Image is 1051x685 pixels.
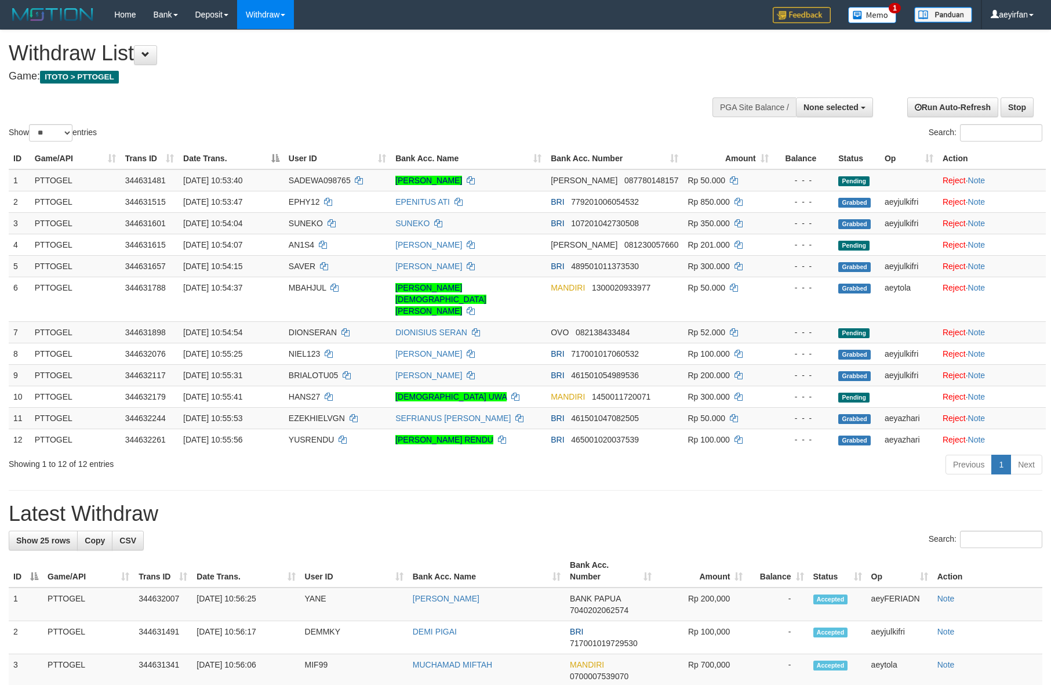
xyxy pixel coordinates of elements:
span: Copy 087780148157 to clipboard [624,176,678,185]
a: Reject [943,197,966,206]
span: Copy 7040202062574 to clipboard [570,606,628,615]
th: Bank Acc. Name: activate to sort column ascending [391,148,546,169]
span: 344631515 [125,197,166,206]
h4: Game: [9,71,689,82]
div: - - - [778,196,829,208]
th: ID [9,148,30,169]
td: PTTOGEL [30,169,121,191]
a: [PERSON_NAME] [395,349,462,358]
td: PTTOGEL [30,191,121,212]
span: Rp 52.000 [688,328,725,337]
a: [PERSON_NAME] RENDU [395,435,493,444]
a: [PERSON_NAME] [413,594,479,603]
td: aeyazhari [880,429,938,450]
td: - [747,621,808,654]
span: [DATE] 10:55:31 [183,371,242,380]
div: - - - [778,175,829,186]
span: [DATE] 10:53:40 [183,176,242,185]
th: ID: activate to sort column descending [9,554,43,588]
span: [PERSON_NAME] [551,240,617,249]
td: aeyFERIADN [867,588,933,621]
td: aeytola [880,277,938,321]
td: 4 [9,234,30,255]
td: [DATE] 10:56:25 [192,588,300,621]
span: Grabbed [838,198,871,208]
th: Bank Acc. Number: activate to sort column ascending [565,554,656,588]
a: Note [968,392,985,401]
a: Note [968,262,985,271]
td: · [938,429,1046,450]
td: aeyjulkifri [880,343,938,364]
div: - - - [778,369,829,381]
th: Balance [773,148,834,169]
a: Show 25 rows [9,531,78,550]
span: BRI [551,262,564,271]
a: CSV [112,531,144,550]
span: Copy 107201042730508 to clipboard [571,219,639,228]
td: · [938,169,1046,191]
span: Accepted [813,661,848,670]
a: Reject [943,328,966,337]
th: Bank Acc. Name: activate to sort column ascending [408,554,565,588]
span: SUNEKO [289,219,323,228]
span: EPHY12 [289,197,320,206]
div: PGA Site Balance / [712,97,796,117]
td: · [938,321,1046,343]
span: Pending [838,176,870,186]
span: 1 [889,3,901,13]
a: Reject [943,262,966,271]
td: DEMMKY [300,621,408,654]
span: SAVER [289,262,315,271]
td: - [747,588,808,621]
a: Note [968,240,985,249]
span: Grabbed [838,414,871,424]
span: Rp 350.000 [688,219,729,228]
th: Balance: activate to sort column ascending [747,554,808,588]
span: Copy 082138433484 to clipboard [576,328,630,337]
a: Note [968,349,985,358]
span: [DATE] 10:54:04 [183,219,242,228]
span: ITOTO > PTTOGEL [40,71,119,84]
span: MANDIRI [570,660,604,669]
td: [DATE] 10:56:17 [192,621,300,654]
td: 8 [9,343,30,364]
span: None selected [803,103,859,112]
th: Date Trans.: activate to sort column ascending [192,554,300,588]
th: User ID: activate to sort column ascending [300,554,408,588]
span: Rp 50.000 [688,283,725,292]
span: 344632179 [125,392,166,401]
span: Copy 465001020037539 to clipboard [571,435,639,444]
a: [PERSON_NAME] [DEMOGRAPHIC_DATA] [PERSON_NAME] [395,283,486,316]
span: Grabbed [838,262,871,272]
a: SEFRIANUS [PERSON_NAME] [395,414,511,423]
span: 344632117 [125,371,166,380]
td: PTTOGEL [30,407,121,429]
img: Button%20Memo.svg [848,7,897,23]
th: Status: activate to sort column ascending [809,554,867,588]
span: Copy 461501047082505 to clipboard [571,414,639,423]
span: [DATE] 10:54:07 [183,240,242,249]
span: 344631601 [125,219,166,228]
h1: Latest Withdraw [9,502,1042,525]
h1: Withdraw List [9,42,689,65]
select: Showentries [29,124,72,142]
span: OVO [551,328,569,337]
a: Reject [943,283,966,292]
a: EPENITUS ATI [395,197,450,206]
td: 1 [9,169,30,191]
span: Rp 50.000 [688,176,725,185]
span: YUSRENDU [289,435,334,444]
th: Op: activate to sort column ascending [880,148,938,169]
span: MANDIRI [551,392,585,401]
input: Search: [960,124,1042,142]
div: - - - [778,260,829,272]
span: BANK PAPUA [570,594,621,603]
td: YANE [300,588,408,621]
th: Trans ID: activate to sort column ascending [134,554,192,588]
div: - - - [778,327,829,338]
td: aeyjulkifri [880,255,938,277]
td: 9 [9,364,30,386]
a: Reject [943,371,966,380]
span: Copy 489501011373530 to clipboard [571,262,639,271]
span: Pending [838,328,870,338]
